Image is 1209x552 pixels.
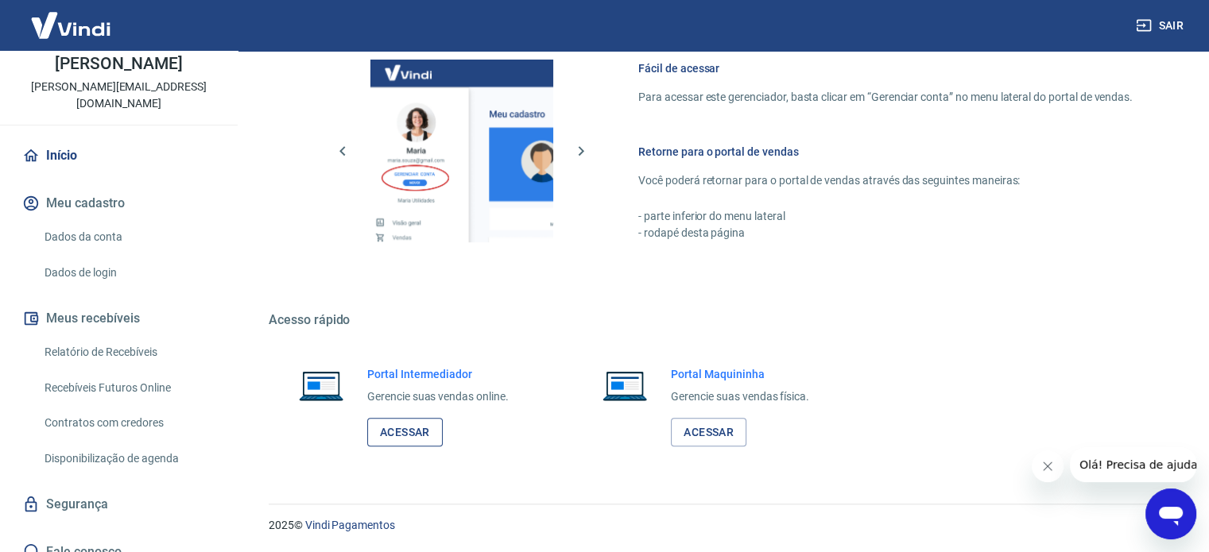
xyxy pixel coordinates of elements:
a: Segurança [19,487,219,522]
img: Vindi [19,1,122,49]
iframe: Mensagem da empresa [1070,447,1196,482]
iframe: Fechar mensagem [1032,450,1064,482]
a: Relatório de Recebíveis [38,336,219,369]
a: Início [19,138,219,173]
a: Contratos com credores [38,407,219,439]
button: Meus recebíveis [19,301,219,336]
p: Gerencie suas vendas física. [671,388,809,405]
img: Imagem de um notebook aberto [288,366,355,404]
p: - rodapé desta página [638,225,1133,241]
a: Recebíveis Futuros Online [38,372,219,404]
a: Acessar [367,418,443,447]
h6: Portal Maquininha [671,366,809,382]
button: Sair [1133,11,1190,41]
p: [PERSON_NAME][EMAIL_ADDRESS][DOMAIN_NAME] [13,79,225,112]
button: Meu cadastro [19,186,219,221]
p: - parte inferior do menu lateral [638,208,1133,225]
a: Acessar [671,418,746,447]
a: Dados de login [38,257,219,289]
a: Vindi Pagamentos [305,519,395,531]
p: [PERSON_NAME] [55,56,182,72]
h5: Acesso rápido [269,312,1171,328]
h6: Portal Intermediador [367,366,509,382]
a: Dados da conta [38,221,219,253]
span: Olá! Precisa de ajuda? [10,11,134,24]
p: Gerencie suas vendas online. [367,388,509,405]
h6: Fácil de acessar [638,60,1133,76]
p: Você poderá retornar para o portal de vendas através das seguintes maneiras: [638,172,1133,189]
p: Para acessar este gerenciador, basta clicar em “Gerenciar conta” no menu lateral do portal de ven... [638,89,1133,106]
img: Imagem de um notebook aberto [591,366,658,404]
img: Imagem da dashboard mostrando o botão de gerenciar conta na sidebar no lado esquerdo [370,60,553,242]
iframe: Botão para abrir a janela de mensagens [1145,488,1196,539]
p: 2025 © [269,517,1171,534]
a: Disponibilização de agenda [38,442,219,475]
h6: Retorne para o portal de vendas [638,144,1133,160]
